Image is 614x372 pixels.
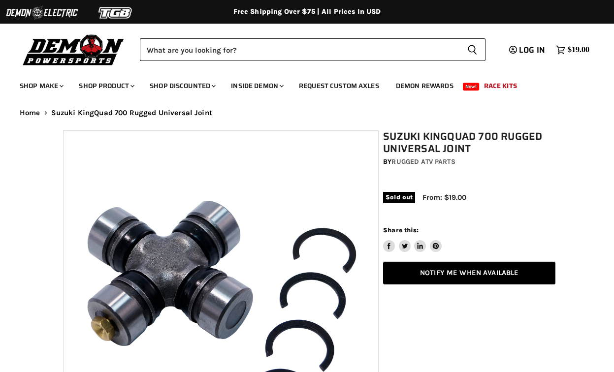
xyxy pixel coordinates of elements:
span: Share this: [383,226,419,234]
a: Race Kits [477,76,524,96]
span: $19.00 [568,45,589,55]
span: Suzuki KingQuad 700 Rugged Universal Joint [51,109,212,117]
a: Notify Me When Available [383,262,555,285]
a: Shop Discounted [142,76,222,96]
ul: Main menu [12,72,587,96]
a: Demon Rewards [388,76,461,96]
a: Request Custom Axles [291,76,387,96]
a: Rugged ATV Parts [391,157,455,166]
span: Log in [519,44,545,56]
a: Home [20,109,40,117]
div: by [383,156,555,167]
img: Demon Powersports [20,32,128,67]
a: Shop Make [12,76,69,96]
a: $19.00 [551,43,594,57]
img: TGB Logo 2 [79,3,153,22]
a: Log in [505,46,551,55]
span: From: $19.00 [422,193,466,202]
input: Search [140,38,459,61]
form: Product [140,38,485,61]
h1: Suzuki KingQuad 700 Rugged Universal Joint [383,130,555,155]
a: Shop Product [71,76,140,96]
a: Inside Demon [224,76,290,96]
span: New! [463,83,480,91]
img: Demon Electric Logo 2 [5,3,79,22]
button: Search [459,38,485,61]
span: Sold out [383,192,415,203]
aside: Share this: [383,226,442,252]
